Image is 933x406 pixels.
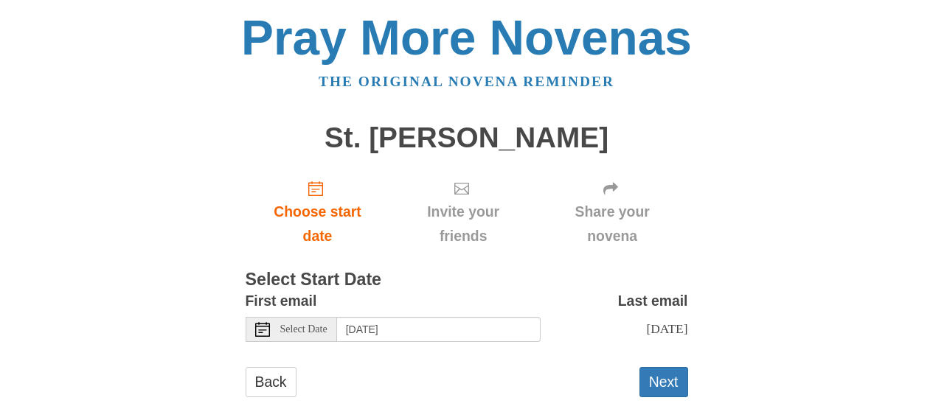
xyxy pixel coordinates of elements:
[246,270,688,290] h3: Select Start Date
[404,200,521,248] span: Invite your friends
[246,289,317,313] label: First email
[241,10,692,65] a: Pray More Novenas
[246,122,688,154] h1: St. [PERSON_NAME]
[246,367,296,397] a: Back
[280,324,327,335] span: Select Date
[552,200,673,248] span: Share your novena
[319,74,614,89] a: The original novena reminder
[246,168,390,256] a: Choose start date
[618,289,688,313] label: Last email
[537,168,688,256] div: Click "Next" to confirm your start date first.
[639,367,688,397] button: Next
[260,200,375,248] span: Choose start date
[389,168,536,256] div: Click "Next" to confirm your start date first.
[646,321,687,336] span: [DATE]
